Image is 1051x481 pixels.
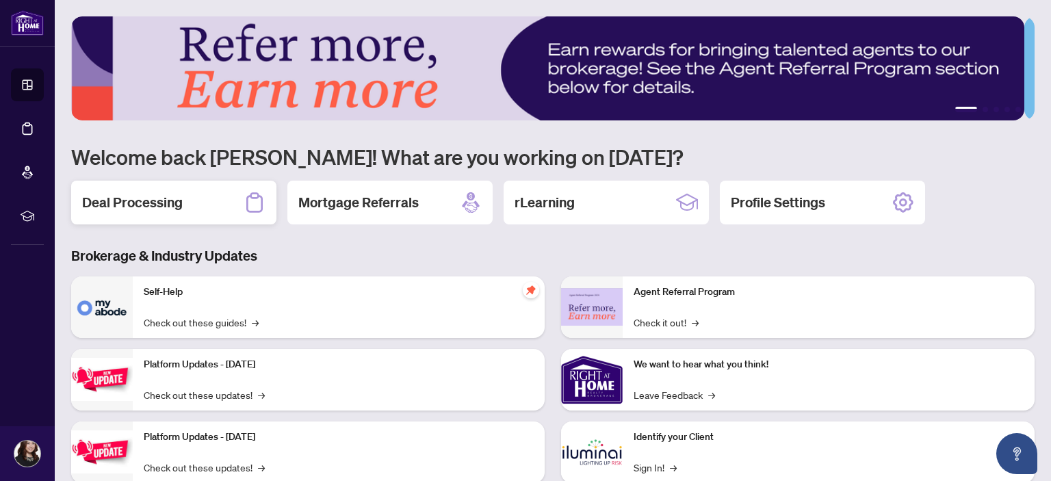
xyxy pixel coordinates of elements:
p: Platform Updates - [DATE] [144,357,534,372]
span: → [252,315,259,330]
a: Check out these updates!→ [144,460,265,475]
button: 3 [994,107,999,112]
h2: Profile Settings [731,193,825,212]
button: 2 [983,107,988,112]
p: Platform Updates - [DATE] [144,430,534,445]
span: pushpin [523,282,539,298]
span: → [670,460,677,475]
p: Self-Help [144,285,534,300]
p: Identify your Client [634,430,1024,445]
img: Agent Referral Program [561,288,623,326]
img: Platform Updates - July 8, 2025 [71,430,133,473]
h3: Brokerage & Industry Updates [71,246,1035,265]
button: 4 [1004,107,1010,112]
img: We want to hear what you think! [561,349,623,411]
a: Check it out!→ [634,315,699,330]
a: Check out these guides!→ [144,315,259,330]
img: Platform Updates - July 21, 2025 [71,358,133,401]
span: → [692,315,699,330]
span: → [258,387,265,402]
p: Agent Referral Program [634,285,1024,300]
span: → [708,387,715,402]
img: Self-Help [71,276,133,338]
img: Slide 0 [71,16,1024,120]
button: 1 [955,107,977,112]
h2: Mortgage Referrals [298,193,419,212]
h2: Deal Processing [82,193,183,212]
a: Sign In!→ [634,460,677,475]
h1: Welcome back [PERSON_NAME]! What are you working on [DATE]? [71,144,1035,170]
img: Profile Icon [14,441,40,467]
a: Leave Feedback→ [634,387,715,402]
p: We want to hear what you think! [634,357,1024,372]
h2: rLearning [515,193,575,212]
button: 5 [1015,107,1021,112]
img: logo [11,10,44,36]
span: → [258,460,265,475]
button: Open asap [996,433,1037,474]
a: Check out these updates!→ [144,387,265,402]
